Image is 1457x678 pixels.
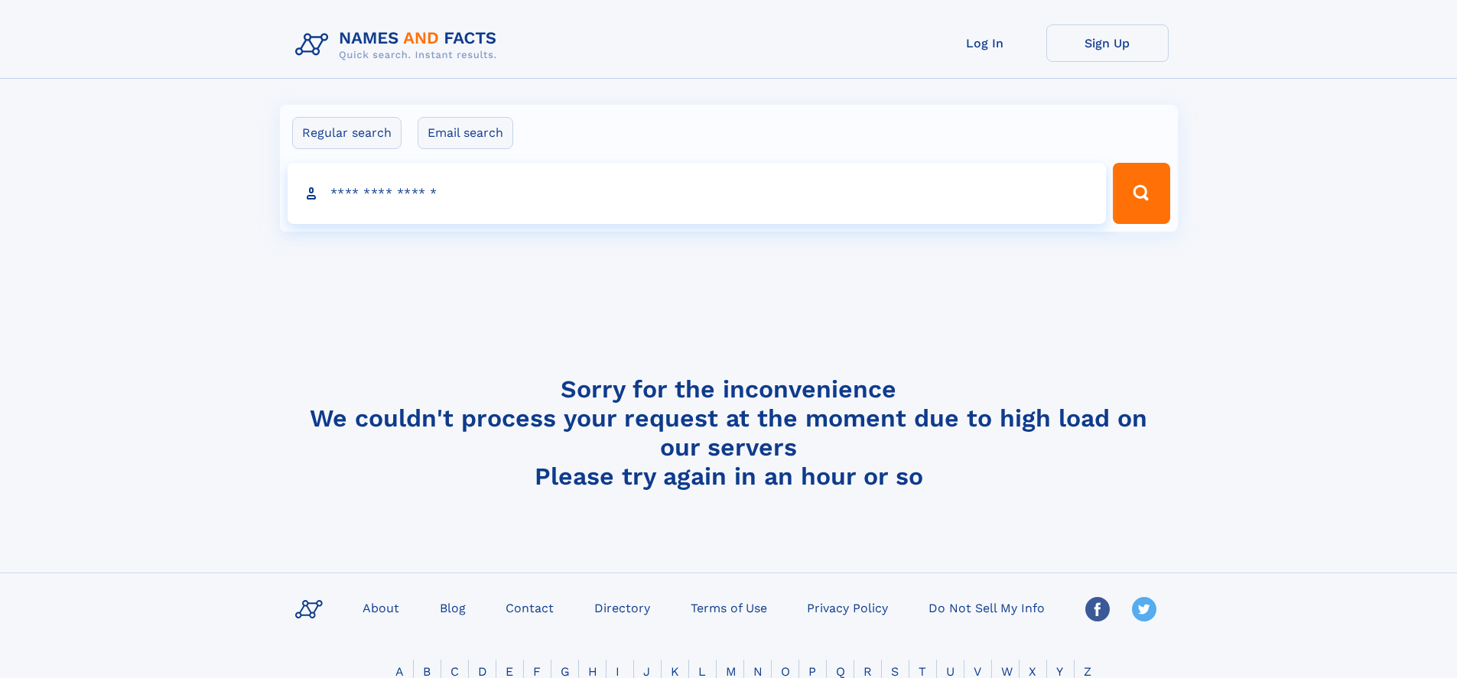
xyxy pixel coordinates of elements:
a: Privacy Policy [801,596,894,618]
a: Terms of Use [685,596,773,618]
a: Contact [499,596,560,618]
img: Facebook [1085,597,1110,621]
a: About [356,596,405,618]
a: Do Not Sell My Info [922,596,1051,618]
label: Regular search [292,117,402,149]
a: Sign Up [1046,24,1169,62]
input: search input [288,163,1107,224]
img: Logo Names and Facts [289,24,509,66]
button: Search Button [1113,163,1169,224]
a: Directory [588,596,656,618]
a: Log In [924,24,1046,62]
h4: Sorry for the inconvenience We couldn't process your request at the moment due to high load on ou... [289,375,1169,491]
a: Blog [434,596,472,618]
label: Email search [418,117,513,149]
img: Twitter [1132,597,1156,621]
